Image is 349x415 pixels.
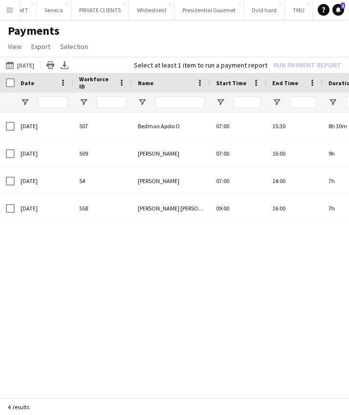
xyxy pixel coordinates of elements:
[73,140,132,167] div: 509
[79,75,114,90] span: Workforce ID
[56,40,92,53] a: Selection
[266,113,323,139] div: 15:30
[21,98,29,107] button: Open Filter Menu
[155,96,204,108] input: Name Filter Input
[266,167,323,194] div: 14:00
[79,98,88,107] button: Open Filter Menu
[138,177,179,184] span: [PERSON_NAME]
[15,195,73,222] div: [DATE]
[73,113,132,139] div: 507
[38,96,67,108] input: Date Filter Input
[44,59,56,71] app-action-btn: Print
[290,96,317,108] input: End Time Filter Input
[210,195,266,222] div: 09:00
[332,4,344,16] a: 1
[73,167,132,194] div: 54
[272,79,298,87] span: End Time
[15,167,73,194] div: [DATE]
[60,42,88,51] span: Selection
[210,167,266,194] div: 07:00
[138,205,222,212] span: [PERSON_NAME] [PERSON_NAME]
[15,113,73,139] div: [DATE]
[8,42,22,51] span: View
[216,98,225,107] button: Open Filter Menu
[7,0,37,20] button: U of T
[138,79,153,87] span: Name
[341,2,345,9] span: 1
[129,0,174,20] button: Whiteshield
[4,59,36,71] button: [DATE]
[59,59,70,71] app-action-btn: Export XLSX
[234,96,261,108] input: Start Time Filter Input
[21,79,34,87] span: Date
[210,140,266,167] div: 07:00
[132,61,269,69] div: Select at least 1 item to run a payment report
[174,0,244,20] button: Presidential Gourmet
[266,195,323,222] div: 16:00
[27,40,54,53] a: Export
[266,140,323,167] div: 16:00
[31,42,50,51] span: Export
[138,150,179,157] span: [PERSON_NAME]
[285,0,313,20] button: TMU
[73,195,132,222] div: 558
[138,98,147,107] button: Open Filter Menu
[37,0,71,20] button: Seneca
[4,40,25,53] a: View
[138,122,180,130] span: Bedman Apolo O
[97,96,126,108] input: Workforce ID Filter Input
[210,113,266,139] div: 07:00
[244,0,285,20] button: Dvid hard
[71,0,129,20] button: PRIVATE CLIENTS
[15,140,73,167] div: [DATE]
[272,98,281,107] button: Open Filter Menu
[328,98,337,107] button: Open Filter Menu
[216,79,246,87] span: Start Time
